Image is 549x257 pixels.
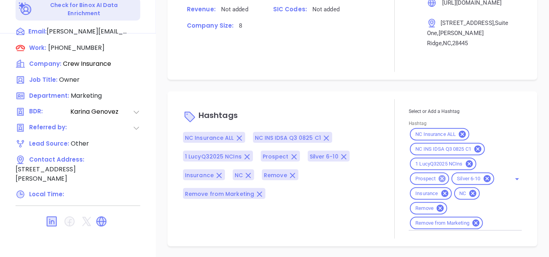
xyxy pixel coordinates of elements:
[411,205,438,212] span: Remove
[410,158,476,170] div: 1 LucyQ32025 NCIns
[221,6,248,13] span: Not added
[235,171,243,179] span: NC
[455,190,471,197] span: NC
[71,91,102,100] span: Marketing
[185,134,234,142] span: NC Insurance ALL
[410,143,485,155] div: NC INS IDSA Q3 0825 C1
[273,5,307,13] span: SIC Codes:
[63,59,111,68] span: Crew Insurance
[29,60,61,68] span: Company:
[409,107,522,116] p: Select or Add a Hashtag
[442,40,451,47] span: , NC
[29,92,69,100] span: Department:
[239,22,242,29] span: 8
[47,27,128,36] span: [PERSON_NAME][EMAIL_ADDRESS][DOMAIN_NAME]
[71,139,89,148] span: Other
[451,173,494,185] div: Silver 6-10
[410,173,449,185] div: Prospect
[29,190,64,198] span: Local Time:
[29,155,84,164] span: Contact Address:
[410,187,451,200] div: Insurance
[264,171,287,179] span: Remove
[410,128,469,141] div: NC Insurance ALL
[28,27,47,37] span: Email:
[199,110,238,121] span: Hashtags
[185,171,214,179] span: Insurance
[29,139,69,148] span: Lead Source:
[427,30,484,47] span: , [PERSON_NAME] Ridge
[255,134,321,142] span: NC INS IDSA Q3 0825 C1
[33,1,135,18] p: Check for Binox AI Data Enrichment
[441,19,494,26] span: [STREET_ADDRESS]
[411,131,460,138] span: NC Insurance ALL
[411,146,476,153] span: NC INS IDSA Q3 0825 C1
[310,153,338,160] span: Silver 6-10
[411,161,467,167] span: 1 LucyQ32025 NCIns
[187,5,216,13] span: Revenue:
[187,21,234,30] span: Company Size:
[451,40,468,47] span: , 28445
[185,190,254,198] span: Remove from Marketing
[70,107,132,117] span: Karina Genovez
[411,190,443,197] span: Insurance
[509,178,512,181] button: Clear
[59,75,80,84] span: Owner
[29,44,46,52] span: Work:
[512,174,523,185] button: Open
[29,76,58,84] span: Job Title:
[19,2,32,16] img: Ai-Enrich-DaqCidB-.svg
[452,176,485,182] span: Silver 6-10
[29,107,70,117] span: BDR:
[411,220,474,227] span: Remove from Marketing
[29,123,70,133] span: Referred by:
[411,176,440,182] span: Prospect
[410,217,483,229] div: Remove from Marketing
[16,165,76,183] span: [STREET_ADDRESS][PERSON_NAME]
[312,6,340,13] span: Not added
[454,187,480,200] div: NC
[263,153,289,160] span: Prospect
[185,153,242,160] span: 1 LucyQ32025 NCIns
[48,43,105,52] span: [PHONE_NUMBER]
[410,202,447,215] div: Remove
[409,121,427,126] label: Hashtag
